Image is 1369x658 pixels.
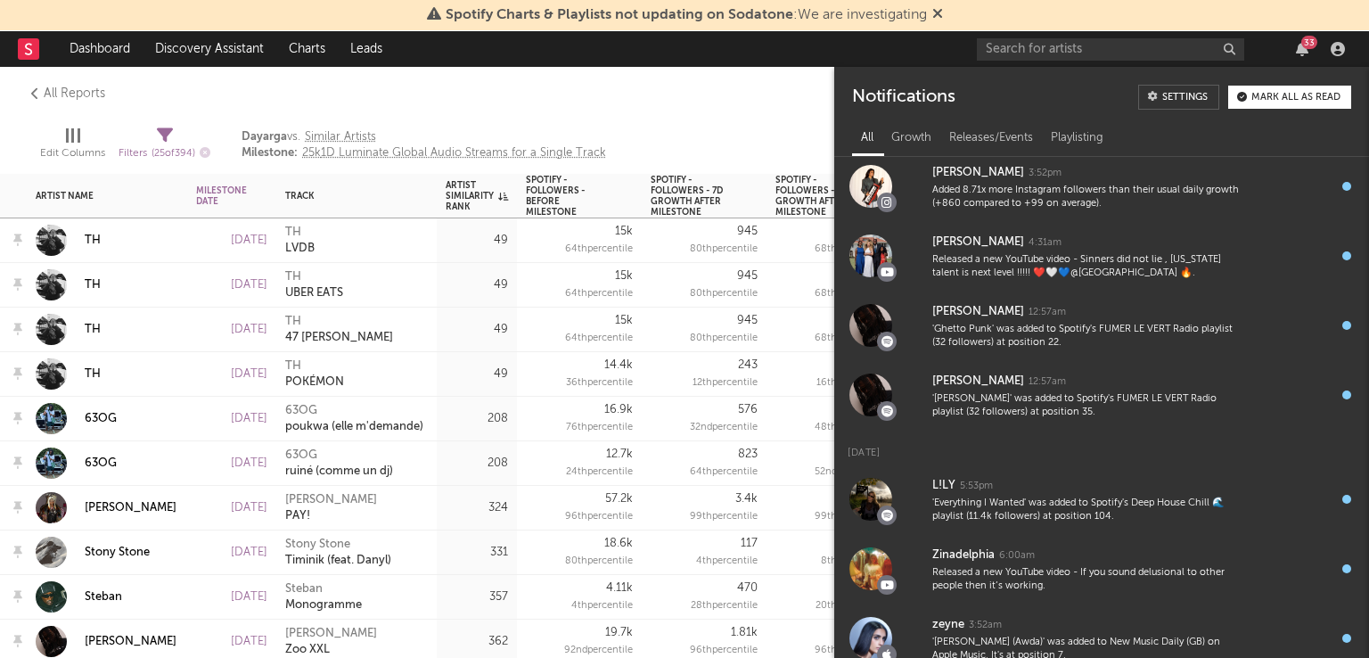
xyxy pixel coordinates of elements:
[494,366,508,383] div: 49
[977,38,1244,61] input: Search for artists
[285,464,393,480] div: ruiné (comme un dj)
[338,31,395,67] a: Leads
[36,537,150,568] a: Stony Stone
[27,83,105,104] a: All Reports
[446,8,793,22] span: Spotify Charts & Playlists not updating on Sodatone
[775,175,856,218] div: Spotify - Followers - 14D Growth after Milestone
[494,232,508,250] div: 49
[85,233,101,249] div: TH
[932,614,964,636] div: zeyne
[565,508,633,526] div: 96 th percentile
[488,455,508,473] div: 208
[741,535,758,553] div: 117
[285,492,377,524] a: [PERSON_NAME]PAY!
[40,111,105,181] div: Edit Columns
[196,542,267,563] div: [DATE]
[36,225,101,256] a: TH
[85,366,101,382] a: TH
[615,223,633,241] div: 15k
[932,8,943,22] span: Dismiss
[693,374,758,392] div: 12 th percentile
[285,581,362,613] a: StebanMonogramme
[242,131,287,143] b: Dayarga
[834,152,1369,221] a: [PERSON_NAME]3:52pmAdded 8.71x more Instagram followers than their usual daily growth (+860 compa...
[285,374,344,391] div: POKÉMON
[285,448,393,480] a: 63OGruiné (comme un dj)
[196,587,267,608] div: [DATE]
[85,634,176,650] a: [PERSON_NAME]
[932,184,1246,211] div: Added 8.71x more Instagram followers than their usual daily growth (+860 compared to +99 on avera...
[85,411,117,427] div: 63OG
[969,619,1002,632] div: 3:52am
[960,480,993,493] div: 5:53pm
[85,589,122,605] a: Steban
[834,430,1369,465] div: [DATE]
[285,314,393,330] div: TH
[565,330,633,348] div: 64 th percentile
[285,314,393,346] a: TH47 [PERSON_NAME]
[285,330,393,346] div: 47 [PERSON_NAME]
[690,285,758,303] div: 80 th percentile
[526,175,606,218] div: Spotify - Followers - before Milestone
[932,301,1024,323] div: [PERSON_NAME]
[196,185,247,207] div: Milestone Date
[285,626,377,642] div: [PERSON_NAME]
[285,581,362,597] div: Steban
[119,111,210,181] div: Filters(25 of 394)
[690,464,758,481] div: 64 th percentile
[446,8,927,22] span: : We are investigating
[85,277,101,293] a: TH
[85,545,150,561] a: Stony Stone
[932,253,1246,281] div: Released a new YouTube video - Sinners did not lie , [US_STATE] talent is next level !!!!! ❤️🤍💙@[...
[691,597,758,615] div: 28 th percentile
[285,642,377,658] div: Zoo XXL
[85,500,176,516] a: [PERSON_NAME]
[494,276,508,294] div: 49
[285,269,343,285] div: TH
[566,464,633,481] div: 24 th percentile
[738,357,758,374] div: 243
[285,537,391,553] div: Stony Stone
[285,448,393,464] div: 63OG
[940,123,1042,153] div: Releases/Events
[834,221,1369,291] a: [PERSON_NAME]4:31amReleased a new YouTube video - Sinners did not lie , [US_STATE] talent is next...
[737,580,758,597] div: 470
[285,285,343,301] div: UBER EATS
[57,31,143,67] a: Dashboard
[196,364,267,385] div: [DATE]
[488,410,508,428] div: 208
[152,149,195,159] span: ( 25 of 394 )
[285,241,315,257] div: LVDB
[815,419,882,437] div: 48 th percentile
[696,553,758,571] div: 4 th percentile
[821,553,882,571] div: 8 th percentile
[615,267,633,285] div: 15k
[605,624,633,642] div: 19.7k
[85,322,101,338] div: TH
[815,508,882,526] div: 99 th percentile
[690,241,758,259] div: 80 th percentile
[932,475,955,497] div: L!LY
[882,123,940,153] div: Growth
[604,535,633,553] div: 18.6k
[1162,93,1208,103] div: Settings
[566,419,633,437] div: 76 th percentile
[285,492,377,508] div: [PERSON_NAME]
[605,490,633,508] div: 57.2k
[1296,42,1308,56] button: 33
[565,285,633,303] div: 64 th percentile
[490,544,508,562] div: 331
[488,499,508,517] div: 324
[735,490,758,508] div: 3.4k
[242,129,606,145] span: vs.
[285,403,423,435] a: 63OGpoukwa (elle m'demande)
[285,419,423,435] div: poukwa (elle m'demande)
[737,312,758,330] div: 945
[615,312,633,330] div: 15k
[196,453,267,474] div: [DATE]
[285,597,362,613] div: Monogramme
[571,597,633,615] div: 4 th percentile
[119,143,210,165] div: Filters
[815,464,882,481] div: 52 nd percentile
